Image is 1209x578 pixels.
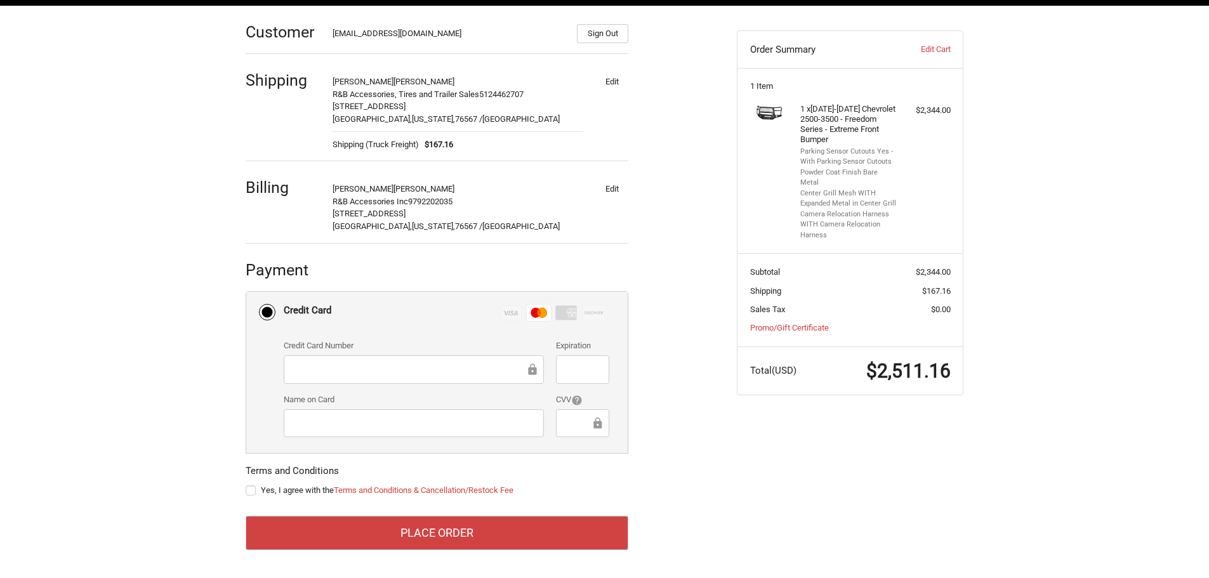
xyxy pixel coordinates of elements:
[577,24,628,43] button: Sign Out
[333,184,393,194] span: [PERSON_NAME]
[800,167,897,188] li: Powder Coat Finish Bare Metal
[393,184,454,194] span: [PERSON_NAME]
[333,209,406,218] span: [STREET_ADDRESS]
[482,114,560,124] span: [GEOGRAPHIC_DATA]
[750,43,888,56] h3: Order Summary
[393,77,454,86] span: [PERSON_NAME]
[750,267,780,277] span: Subtotal
[750,81,951,91] h3: 1 Item
[246,464,339,484] legend: Terms and Conditions
[916,267,951,277] span: $2,344.00
[246,260,320,280] h2: Payment
[595,180,628,197] button: Edit
[333,138,419,151] span: Shipping (Truck Freight)
[455,114,482,124] span: 76567 /
[931,305,951,314] span: $0.00
[887,43,950,56] a: Edit Cart
[412,221,455,231] span: [US_STATE],
[901,104,951,117] div: $2,344.00
[750,286,781,296] span: Shipping
[750,323,829,332] a: Promo/Gift Certificate
[482,221,560,231] span: [GEOGRAPHIC_DATA]
[333,102,406,111] span: [STREET_ADDRESS]
[284,393,544,406] label: Name on Card
[246,22,320,42] h2: Customer
[556,339,609,352] label: Expiration
[800,188,897,209] li: Center Grill Mesh WITH Expanded Metal in Center Grill
[333,114,412,124] span: [GEOGRAPHIC_DATA],
[333,77,393,86] span: [PERSON_NAME]
[246,70,320,90] h2: Shipping
[866,360,951,382] span: $2,511.16
[284,300,331,321] div: Credit Card
[333,89,479,99] span: R&B Accessories, Tires and Trailer Sales
[800,209,897,241] li: Camera Relocation Harness WITH Camera Relocation Harness
[246,178,320,197] h2: Billing
[419,138,454,151] span: $167.16
[261,485,513,495] span: Yes, I agree with the
[333,27,565,43] div: [EMAIL_ADDRESS][DOMAIN_NAME]
[284,339,544,352] label: Credit Card Number
[750,365,796,376] span: Total (USD)
[333,197,408,206] span: R&B Accessories Inc
[412,114,455,124] span: [US_STATE],
[800,104,897,145] h4: 1 x [DATE]-[DATE] Chevrolet 2500-3500 - Freedom Series - Extreme Front Bumper
[246,516,628,550] button: Place Order
[800,147,897,167] li: Parking Sensor Cutouts Yes - With Parking Sensor Cutouts
[455,221,482,231] span: 76567 /
[595,72,628,90] button: Edit
[922,286,951,296] span: $167.16
[750,305,785,314] span: Sales Tax
[333,221,412,231] span: [GEOGRAPHIC_DATA],
[408,197,453,206] span: 9792202035
[334,485,513,495] a: Terms and Conditions & Cancellation/Restock Fee
[556,393,609,406] label: CVV
[479,89,524,99] span: 5124462707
